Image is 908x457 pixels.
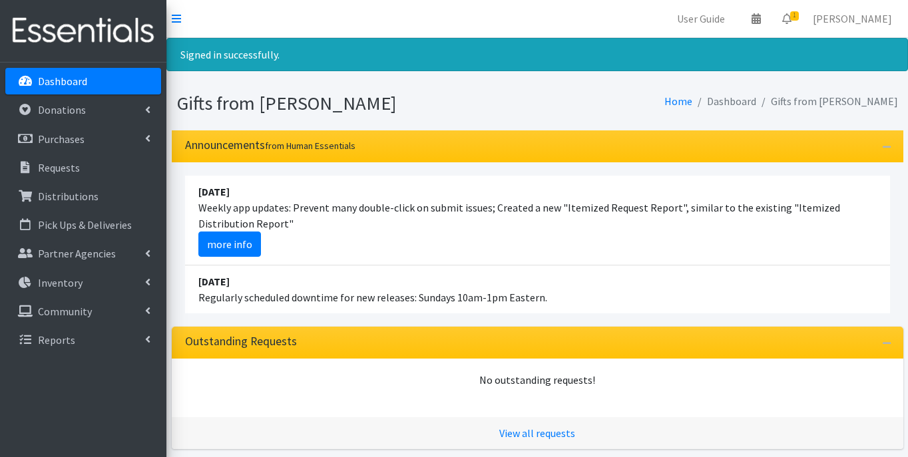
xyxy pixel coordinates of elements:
a: Reports [5,327,161,353]
a: Requests [5,154,161,181]
li: Weekly app updates: Prevent many double-click on submit issues; Created a new "Itemized Request R... [185,176,890,265]
a: [PERSON_NAME] [802,5,903,32]
p: Requests [38,161,80,174]
li: Regularly scheduled downtime for new releases: Sundays 10am-1pm Eastern. [185,265,890,313]
p: Community [38,305,92,318]
strong: [DATE] [198,185,230,198]
h3: Announcements [185,138,355,152]
p: Purchases [38,132,85,146]
a: Dashboard [5,68,161,94]
a: Home [664,94,692,108]
li: Dashboard [692,92,756,111]
a: View all requests [499,426,575,440]
p: Donations [38,103,86,116]
a: Partner Agencies [5,240,161,267]
p: Partner Agencies [38,247,116,260]
p: Pick Ups & Deliveries [38,218,132,231]
a: Donations [5,96,161,123]
a: Distributions [5,183,161,210]
div: No outstanding requests! [185,372,890,388]
a: Pick Ups & Deliveries [5,212,161,238]
span: 1 [790,11,799,21]
a: Inventory [5,269,161,296]
img: HumanEssentials [5,9,161,53]
h1: Gifts from [PERSON_NAME] [177,92,533,115]
a: more info [198,231,261,257]
li: Gifts from [PERSON_NAME] [756,92,898,111]
a: Purchases [5,126,161,152]
strong: [DATE] [198,275,230,288]
a: Community [5,298,161,325]
a: User Guide [666,5,736,32]
small: from Human Essentials [265,140,355,152]
h3: Outstanding Requests [185,335,297,349]
p: Reports [38,333,75,347]
p: Distributions [38,190,99,203]
p: Inventory [38,276,83,289]
a: 1 [772,5,802,32]
div: Signed in successfully. [166,38,908,71]
p: Dashboard [38,75,87,88]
